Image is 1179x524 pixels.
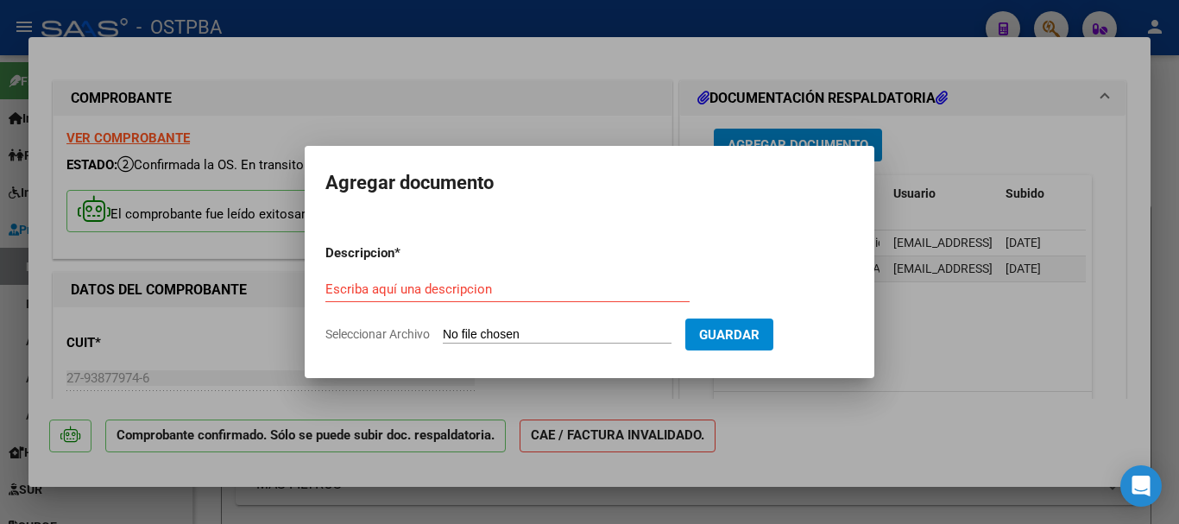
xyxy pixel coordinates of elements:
p: Descripcion [325,243,484,263]
button: Guardar [685,319,773,350]
div: Open Intercom Messenger [1120,465,1162,507]
h2: Agregar documento [325,167,854,199]
span: Seleccionar Archivo [325,327,430,341]
span: Guardar [699,327,760,343]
